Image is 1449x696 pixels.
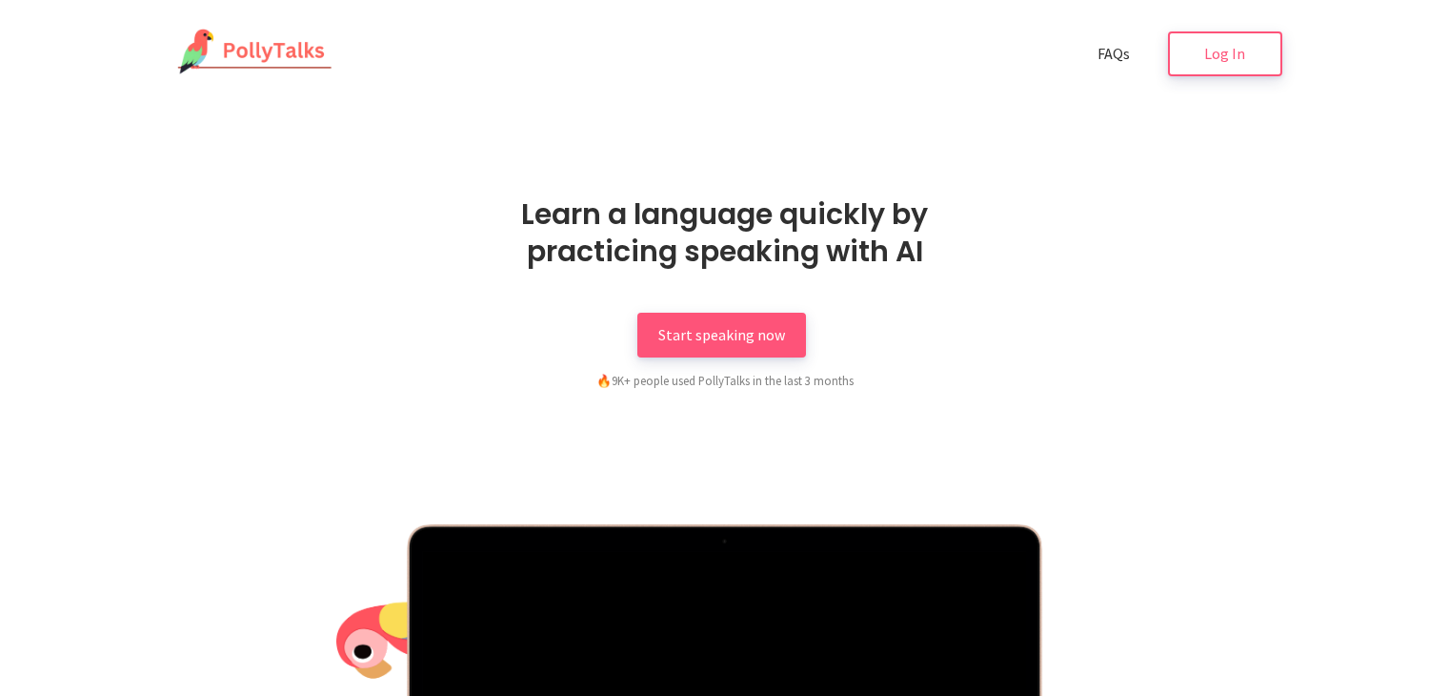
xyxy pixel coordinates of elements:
img: PollyTalks Logo [168,29,333,76]
span: fire [596,373,612,388]
div: 9K+ people used PollyTalks in the last 3 months [496,371,954,390]
a: Log In [1168,31,1282,76]
span: FAQs [1097,44,1130,63]
a: FAQs [1077,31,1151,76]
h1: Learn a language quickly by practicing speaking with AI [463,195,987,270]
span: Log In [1204,44,1245,63]
span: Start speaking now [658,325,785,344]
a: Start speaking now [637,313,806,358]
